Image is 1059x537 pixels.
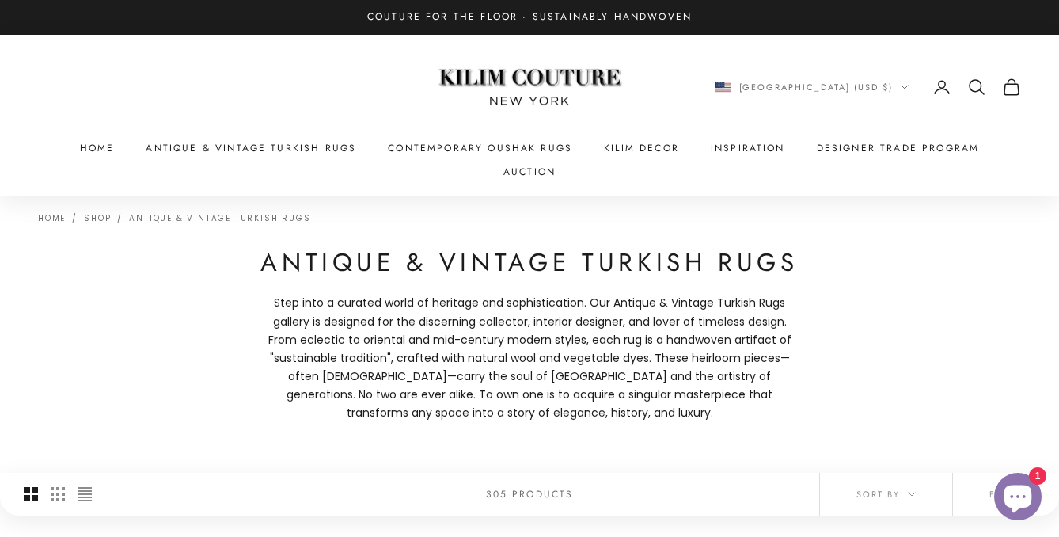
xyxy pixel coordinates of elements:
[715,82,731,93] img: United States
[146,140,356,156] a: Antique & Vintage Turkish Rugs
[715,80,909,94] button: Change country or currency
[739,80,894,94] span: [GEOGRAPHIC_DATA] (USD $)
[84,212,111,224] a: Shop
[367,10,692,25] p: Couture for the Floor · Sustainably Handwoven
[503,164,556,180] a: Auction
[953,473,1059,516] button: Filter
[604,140,679,156] summary: Kilim Decor
[129,212,310,224] a: Antique & Vintage Turkish Rugs
[431,50,628,125] img: Logo of Kilim Couture New York
[989,473,1046,524] inbox-online-store-chat: Shopify online store chat
[260,246,799,279] h1: Antique & Vintage Turkish Rugs
[24,473,38,516] button: Switch to larger product images
[711,140,785,156] a: Inspiration
[856,487,916,501] span: Sort by
[51,473,65,516] button: Switch to smaller product images
[38,212,66,224] a: Home
[388,140,572,156] a: Contemporary Oushak Rugs
[820,473,952,516] button: Sort by
[260,294,799,422] p: Step into a curated world of heritage and sophistication. Our Antique & Vintage Turkish Rugs gall...
[817,140,980,156] a: Designer Trade Program
[38,211,310,223] nav: Breadcrumb
[715,78,1022,97] nav: Secondary navigation
[38,140,1021,181] nav: Primary navigation
[486,486,574,502] p: 305 products
[80,140,115,156] a: Home
[78,473,92,516] button: Switch to compact product images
